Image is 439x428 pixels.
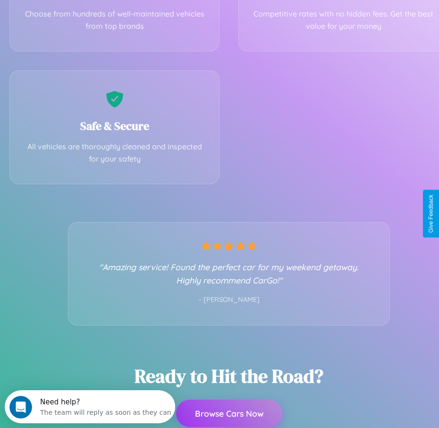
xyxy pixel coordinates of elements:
[428,195,434,233] div: Give Feedback
[87,294,371,306] p: - [PERSON_NAME]
[24,141,205,165] p: All vehicles are thoroughly cleaned and inspected for your safety
[4,4,176,30] div: Open Intercom Messenger
[176,400,282,427] button: Browse Cars Now
[5,390,175,423] iframe: Intercom live chat discovery launcher
[253,8,434,32] p: Competitive rates with no hidden fees. Get the best value for your money
[24,118,205,134] h3: Safe & Secure
[35,8,167,16] div: Need help?
[35,16,167,26] div: The team will reply as soon as they can
[87,260,371,287] p: "Amazing service! Found the perfect car for my weekend getaway. Highly recommend CarGo!"
[24,8,205,32] p: Choose from hundreds of well-maintained vehicles from top brands
[9,396,32,419] iframe: Intercom live chat
[135,363,323,389] h2: Ready to Hit the Road?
